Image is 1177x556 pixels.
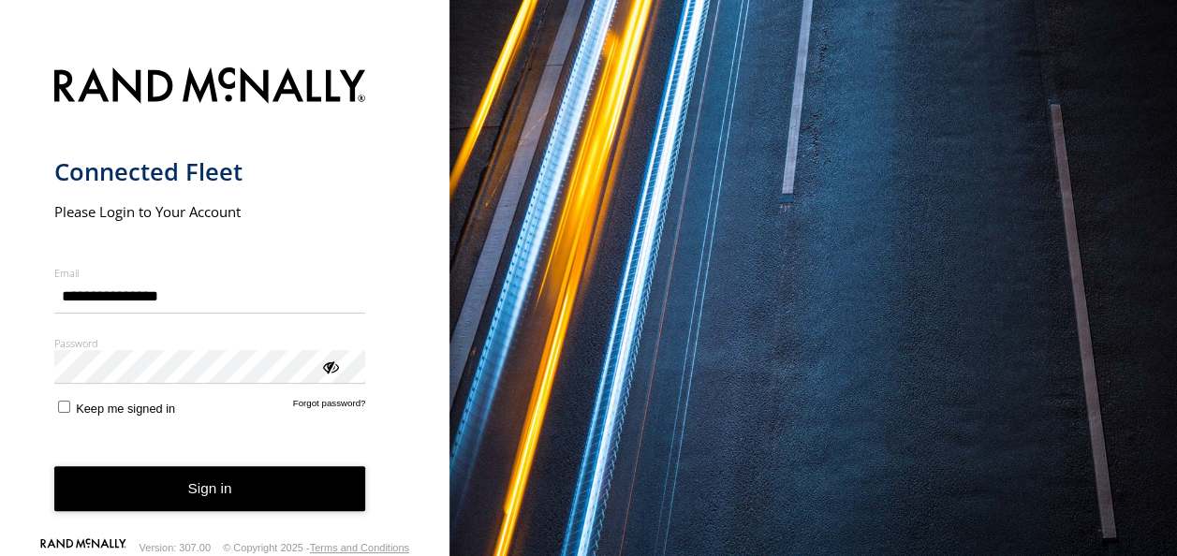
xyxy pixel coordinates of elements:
label: Email [54,266,366,280]
form: main [54,56,396,542]
h1: Connected Fleet [54,156,366,187]
a: Terms and Conditions [310,542,409,553]
img: Rand McNally [54,64,366,111]
a: Forgot password? [293,398,366,416]
div: © Copyright 2025 - [223,542,409,553]
label: Password [54,336,366,350]
span: Keep me signed in [76,402,175,416]
button: Sign in [54,466,366,512]
div: ViewPassword [320,357,339,375]
input: Keep me signed in [58,401,70,413]
div: Version: 307.00 [140,542,211,553]
h2: Please Login to Your Account [54,202,366,221]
